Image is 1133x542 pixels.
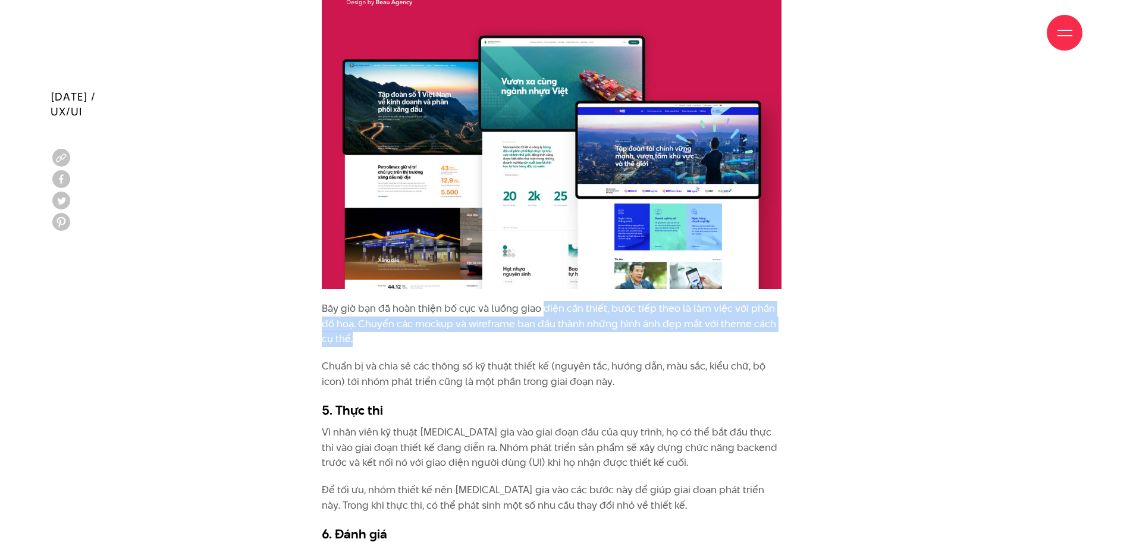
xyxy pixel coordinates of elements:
p: Để tối ưu, nhóm thiết kế nên [MEDICAL_DATA] gia vào các bước này để giúp giai đoạn phát triển này... [322,483,782,513]
span: [DATE] / UX/UI [51,89,96,119]
p: Bây giờ bạn đã hoàn thiện bố cục và luồng giao diện cần thiết, bước tiếp theo là làm việc với phầ... [322,301,782,347]
h3: 5. Thực thi [322,401,782,419]
p: Vì nhân viên kỹ thuật [MEDICAL_DATA] gia vào giai đoạn đầu của quy trình, họ có thể bắt đầu thực ... [322,425,782,471]
p: Chuẩn bị và chia sẻ các thông số kỹ thuật thiết kế (nguyên tắc, hướng dẫn, màu sắc, kiểu chữ, bộ ... [322,359,782,389]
